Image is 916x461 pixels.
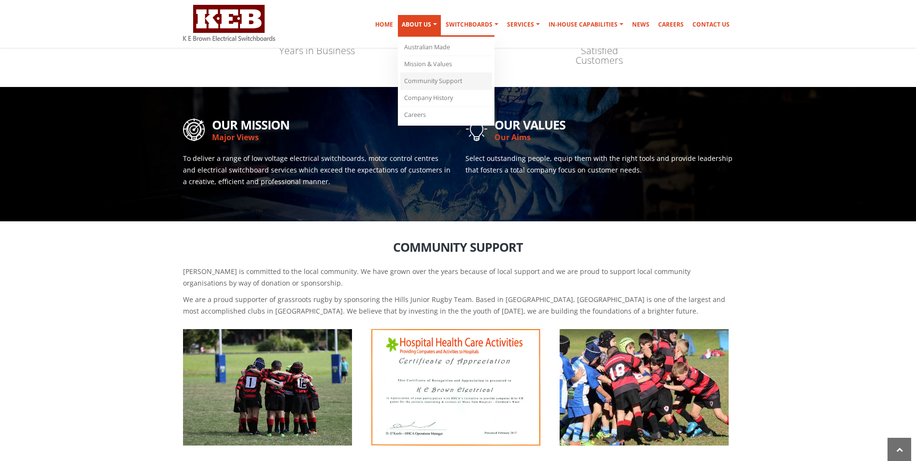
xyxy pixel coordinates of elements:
[183,294,733,317] p: We are a proud supporter of grassroots rugby by sponsoring the Hills Junior Rugby Team. Based in ...
[212,116,451,131] h2: Our Mission
[503,15,544,34] a: Services
[689,15,733,34] a: Contact Us
[400,73,492,90] a: Community Support
[183,153,451,187] p: To deliver a range of low voltage electrical switchboards, motor control centres and electrical s...
[560,46,639,65] label: Satisfied Customers
[400,56,492,73] a: Mission & Values
[277,46,357,56] label: Years in Business
[400,107,492,123] a: Careers
[494,131,733,143] p: Our Aims
[442,15,502,34] a: Switchboards
[465,153,733,176] p: Select outstanding people, equip them with the right tools and provide leadership that fosters a ...
[398,15,441,37] a: About Us
[183,266,733,289] p: [PERSON_NAME] is committed to the local community. We have grown over the years because of local ...
[628,15,653,34] a: News
[400,39,492,56] a: Australian Made
[212,131,451,143] p: Major Views
[371,15,397,34] a: Home
[494,116,733,131] h2: Our Values
[545,15,627,34] a: In-house Capabilities
[654,15,688,34] a: Careers
[183,5,275,41] img: K E Brown Electrical Switchboards
[183,233,733,254] h2: Community Support
[400,90,492,107] a: Company History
